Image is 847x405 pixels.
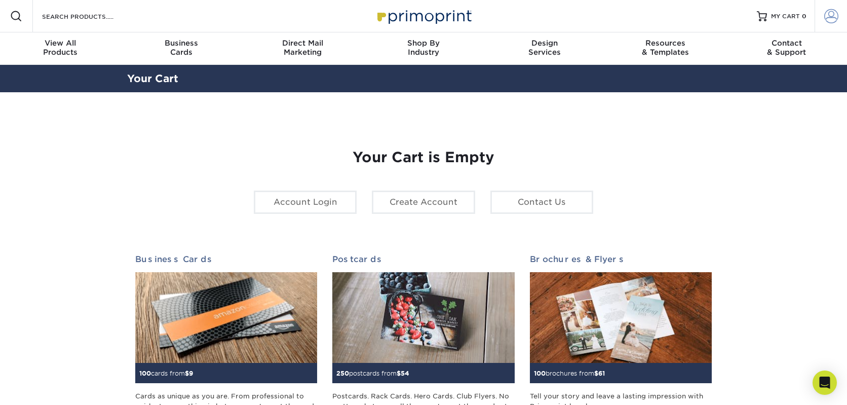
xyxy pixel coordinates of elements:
[397,370,401,377] span: $
[373,5,474,27] img: Primoprint
[363,39,484,48] span: Shop By
[127,72,178,85] a: Your Cart
[185,370,189,377] span: $
[490,191,593,214] a: Contact Us
[530,254,712,264] h2: Brochures & Flyers
[135,254,317,264] h2: Business Cards
[813,371,837,395] div: Open Intercom Messenger
[605,32,726,65] a: Resources& Templates
[121,39,242,48] span: Business
[401,370,409,377] span: 54
[336,370,409,377] small: postcards from
[135,149,712,166] h1: Your Cart is Empty
[254,191,357,214] a: Account Login
[242,39,363,48] span: Direct Mail
[726,32,847,65] a: Contact& Support
[598,370,605,377] span: 61
[121,32,242,65] a: BusinessCards
[139,370,193,377] small: cards from
[594,370,598,377] span: $
[363,32,484,65] a: Shop ByIndustry
[41,10,140,22] input: SEARCH PRODUCTS.....
[534,370,605,377] small: brochures from
[484,39,605,57] div: Services
[771,12,800,21] span: MY CART
[605,39,726,57] div: & Templates
[534,370,546,377] span: 100
[332,272,514,363] img: Postcards
[121,39,242,57] div: Cards
[726,39,847,57] div: & Support
[139,370,151,377] span: 100
[484,39,605,48] span: Design
[605,39,726,48] span: Resources
[372,191,475,214] a: Create Account
[242,32,363,65] a: Direct MailMarketing
[530,272,712,363] img: Brochures & Flyers
[242,39,363,57] div: Marketing
[332,254,514,264] h2: Postcards
[189,370,193,377] span: 9
[3,374,86,401] iframe: Google Customer Reviews
[363,39,484,57] div: Industry
[135,272,317,363] img: Business Cards
[484,32,605,65] a: DesignServices
[726,39,847,48] span: Contact
[336,370,349,377] span: 250
[802,13,806,20] span: 0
